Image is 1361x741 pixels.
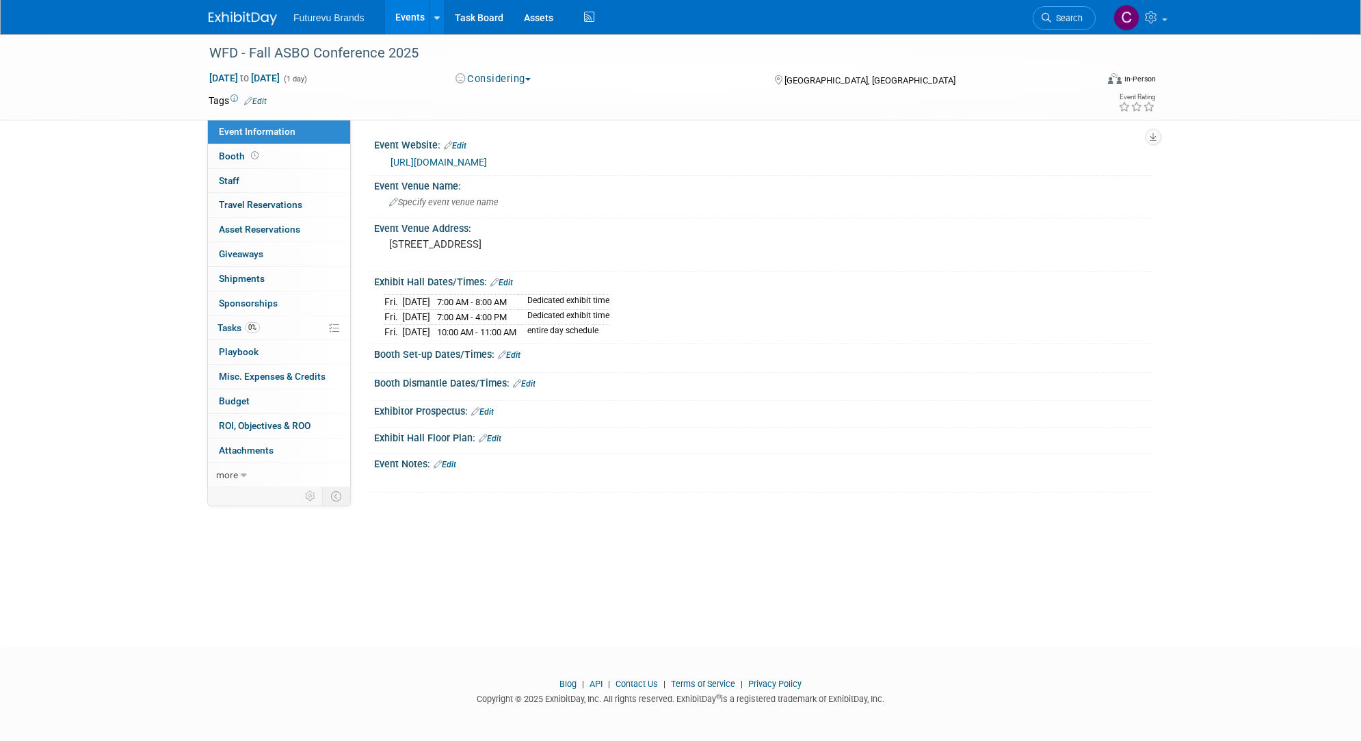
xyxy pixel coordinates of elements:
[374,373,1152,391] div: Booth Dismantle Dates/Times:
[219,298,278,309] span: Sponsorships
[519,310,609,325] td: Dedicated exhibit time
[219,224,300,235] span: Asset Reservations
[479,434,501,443] a: Edit
[219,395,250,406] span: Budget
[748,679,802,689] a: Privacy Policy
[374,176,1152,193] div: Event Venue Name:
[671,679,735,689] a: Terms of Service
[219,151,261,161] span: Booth
[434,460,456,469] a: Edit
[1033,6,1096,30] a: Search
[1124,74,1156,84] div: In-Person
[498,350,520,360] a: Edit
[219,420,310,431] span: ROI, Objectives & ROO
[219,346,259,357] span: Playbook
[208,169,350,193] a: Staff
[209,72,280,84] span: [DATE] [DATE]
[209,12,277,25] img: ExhibitDay
[737,679,746,689] span: |
[238,73,251,83] span: to
[219,445,274,456] span: Attachments
[451,72,536,86] button: Considering
[444,141,466,151] a: Edit
[216,469,238,480] span: more
[605,679,613,689] span: |
[208,414,350,438] a: ROI, Objectives & ROO
[784,75,955,86] span: [GEOGRAPHIC_DATA], [GEOGRAPHIC_DATA]
[282,75,307,83] span: (1 day)
[208,389,350,413] a: Budget
[616,679,658,689] a: Contact Us
[437,297,507,307] span: 7:00 AM - 8:00 AM
[1108,73,1122,84] img: Format-Inperson.png
[208,242,350,266] a: Giveaways
[389,238,683,250] pre: [STREET_ADDRESS]
[559,679,577,689] a: Blog
[1118,94,1155,101] div: Event Rating
[244,96,267,106] a: Edit
[208,218,350,242] a: Asset Reservations
[208,267,350,291] a: Shipments
[389,197,499,207] span: Specify event venue name
[374,401,1152,419] div: Exhibitor Prospectus:
[384,324,402,339] td: Fri.
[208,316,350,340] a: Tasks0%
[402,324,430,339] td: [DATE]
[293,12,365,23] span: Futurevu Brands
[208,340,350,364] a: Playbook
[513,379,536,389] a: Edit
[208,365,350,389] a: Misc. Expenses & Credits
[716,693,721,701] sup: ®
[471,407,494,417] a: Edit
[519,295,609,310] td: Dedicated exhibit time
[374,428,1152,445] div: Exhibit Hall Floor Plan:
[1015,71,1156,92] div: Event Format
[299,487,323,505] td: Personalize Event Tab Strip
[208,291,350,315] a: Sponsorships
[208,193,350,217] a: Travel Reservations
[384,310,402,325] td: Fri.
[219,175,239,186] span: Staff
[660,679,669,689] span: |
[219,126,295,137] span: Event Information
[374,344,1152,362] div: Booth Set-up Dates/Times:
[245,322,260,333] span: 0%
[519,324,609,339] td: entire day schedule
[374,218,1152,235] div: Event Venue Address:
[219,273,265,284] span: Shipments
[374,454,1152,471] div: Event Notes:
[402,295,430,310] td: [DATE]
[384,295,402,310] td: Fri.
[391,157,487,168] a: [URL][DOMAIN_NAME]
[208,463,350,487] a: more
[374,272,1152,289] div: Exhibit Hall Dates/Times:
[219,199,302,210] span: Travel Reservations
[579,679,587,689] span: |
[323,487,351,505] td: Toggle Event Tabs
[1113,5,1139,31] img: CHERYL CLOWES
[490,278,513,287] a: Edit
[437,312,507,322] span: 7:00 AM - 4:00 PM
[204,41,1075,66] div: WFD - Fall ASBO Conference 2025
[219,371,326,382] span: Misc. Expenses & Credits
[219,248,263,259] span: Giveaways
[402,310,430,325] td: [DATE]
[1051,13,1083,23] span: Search
[208,439,350,463] a: Attachments
[217,322,260,333] span: Tasks
[437,327,516,337] span: 10:00 AM - 11:00 AM
[209,94,267,107] td: Tags
[208,144,350,168] a: Booth
[590,679,603,689] a: API
[208,120,350,144] a: Event Information
[248,151,261,161] span: Booth not reserved yet
[374,135,1152,153] div: Event Website:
